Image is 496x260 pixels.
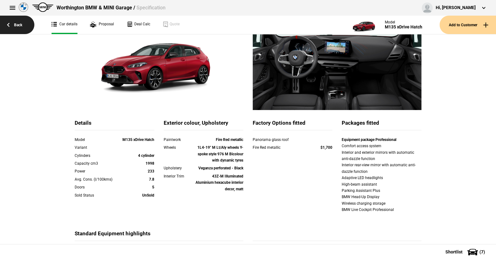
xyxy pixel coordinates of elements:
div: Model [385,20,422,24]
div: Cylinders [75,152,122,159]
div: Packages fitted [342,119,421,130]
div: Panorama glass roof [253,137,309,143]
strong: 5 [152,185,154,189]
div: Paintwork [164,137,196,143]
div: Factory Options fitted [253,119,332,130]
div: Interior Trim [164,173,196,179]
span: ( 7 ) [479,250,485,254]
div: Avg. Cons. (l/100kms) [75,176,122,182]
a: Car details [52,16,77,34]
div: Worthington BMW & MINI Garage / [57,4,165,11]
div: Model [75,137,122,143]
strong: UnSold [142,193,154,197]
button: Shortlist(7) [436,244,496,260]
button: Add to Customer [439,16,496,34]
strong: 233 [148,169,154,173]
div: Fire Red metallic [253,144,309,151]
div: Details [75,119,154,130]
span: Specification [136,5,165,11]
strong: Equipment package Professional [342,137,396,142]
strong: 7.8 [149,177,154,182]
div: Wheels [164,144,196,151]
strong: 1L4-19" M Lt/Aly wheels Y-spoke style 976 M Bicolour with dynamic tyres [197,145,243,162]
strong: 1998 [146,161,154,166]
div: Variant [75,144,122,151]
div: Exterior colour, Upholstery [164,119,243,130]
strong: 43Z-M Illuminated Aluminium hexacube interior decor, matt [196,174,243,191]
div: M135 xDrive Hatch [385,24,422,30]
img: bmw.png [19,2,28,12]
div: Sold Status [75,192,122,198]
strong: $1,700 [320,145,332,150]
div: Capacity cm3 [75,160,122,167]
div: Power [75,168,122,174]
div: Standard Equipment highlights [75,230,243,241]
strong: Veganza perforated - Black [198,166,243,170]
strong: 4 cylinder [138,153,154,158]
img: mini.png [32,2,53,12]
strong: Fire Red metallic [216,137,243,142]
div: Comfort access system Interior and exterior mirrors with automatic anti-dazzle function Interior ... [342,143,421,213]
span: Shortlist [445,250,463,254]
div: Upholstery [164,165,196,171]
a: Proposal [90,16,114,34]
div: Doors [75,184,122,190]
div: Hi, [PERSON_NAME] [436,5,476,11]
strong: M135 xDrive Hatch [122,137,154,142]
a: Deal Calc [126,16,150,34]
